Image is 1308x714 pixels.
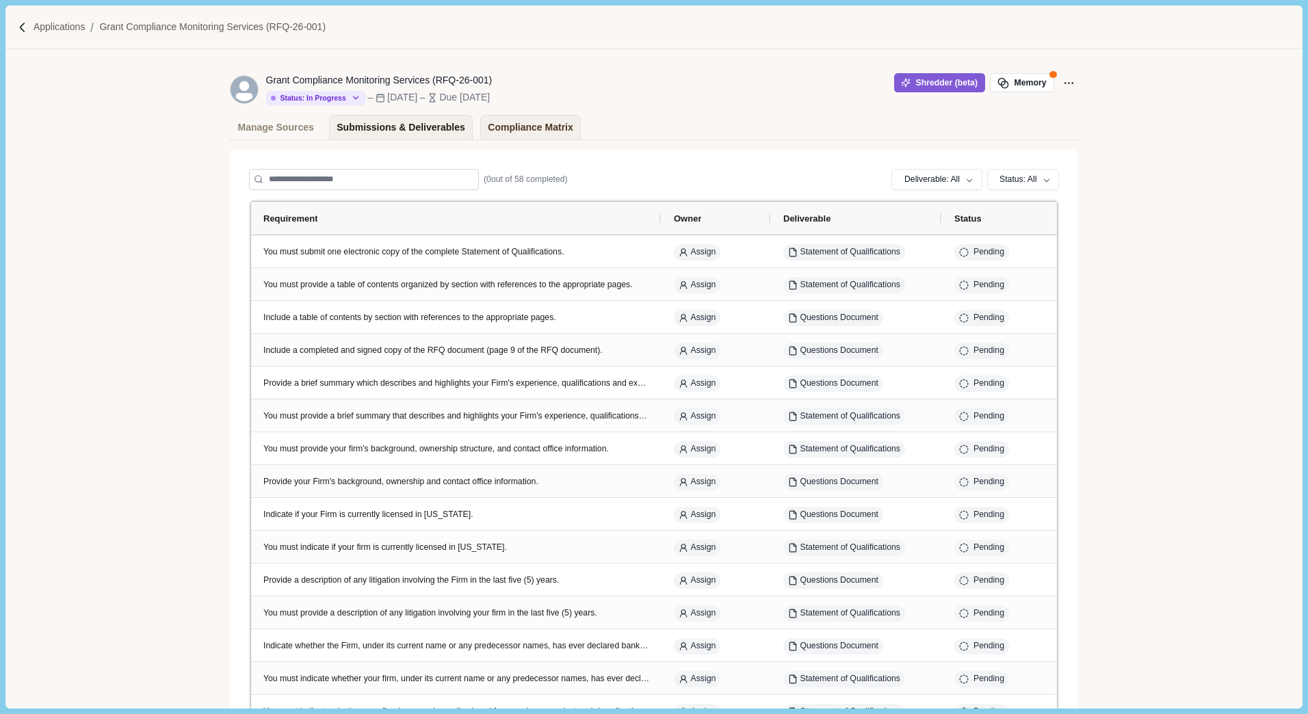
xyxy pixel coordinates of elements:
[674,507,720,524] button: Assign
[263,607,649,620] div: You must provide a description of any litigation involving your firm in the last five (5) years.
[894,73,985,92] button: Shredder (beta)
[954,474,1009,491] button: Pending
[691,443,716,455] span: Assign
[691,476,716,488] span: Assign
[674,638,720,655] button: Assign
[973,345,1004,357] div: Pending
[954,605,1009,622] button: Pending
[783,310,883,327] button: Questions Document
[973,279,1004,291] div: Pending
[691,378,716,390] span: Assign
[954,277,1009,294] button: Pending
[691,509,716,521] span: Assign
[954,540,1009,557] button: Pending
[973,509,1004,521] div: Pending
[674,408,720,425] button: Assign
[904,174,960,186] div: Deliverable: All
[263,640,649,652] div: Indicate whether the Firm, under its current name or any predecessor names, has ever declared ban...
[999,174,1036,186] div: Status: All
[973,640,1004,652] div: Pending
[783,474,883,491] button: Questions Document
[783,572,883,590] button: Questions Document
[263,673,649,685] div: You must indicate whether your firm, under its current name or any predecessor names, has ever de...
[954,310,1009,327] button: Pending
[674,375,720,393] button: Assign
[85,21,99,34] img: Forward slash icon
[99,20,326,34] p: Grant Compliance Monitoring Services (RFQ-26-001)
[337,116,465,140] div: Submissions & Deliverables
[230,115,322,140] a: Manage Sources
[783,540,905,557] button: Statement of Qualifications
[973,410,1004,423] div: Pending
[954,572,1009,590] button: Pending
[691,640,716,652] span: Assign
[990,73,1054,92] button: Memory
[1059,73,1078,92] button: Application Actions
[263,542,649,554] div: You must indicate if your firm is currently licensed in [US_STATE].
[987,169,1059,191] button: Status: All
[954,507,1009,524] button: Pending
[954,213,982,224] span: Status
[367,90,373,105] div: –
[973,476,1004,488] div: Pending
[480,115,581,140] a: Compliance Matrix
[973,542,1004,554] div: Pending
[691,574,716,587] span: Assign
[674,474,720,491] button: Assign
[783,244,905,261] button: Statement of Qualifications
[783,605,905,622] button: Statement of Qualifications
[674,605,720,622] button: Assign
[783,277,905,294] button: Statement of Qualifications
[954,375,1009,393] button: Pending
[263,443,649,455] div: You must provide your firm's background, ownership structure, and contact office information.
[973,246,1004,259] div: Pending
[783,638,883,655] button: Questions Document
[420,90,426,105] div: –
[691,542,716,554] span: Assign
[783,507,883,524] button: Questions Document
[329,115,473,140] a: Submissions & Deliverables
[973,673,1004,685] div: Pending
[263,246,649,259] div: You must submit one electronic copy of the complete Statement of Qualifications.
[691,607,716,620] span: Assign
[263,410,649,423] div: You must provide a brief summary that describes and highlights your Firm's experience, qualificat...
[954,244,1009,261] button: Pending
[954,638,1009,655] button: Pending
[783,375,883,393] button: Questions Document
[263,509,649,521] div: Indicate if your Firm is currently licensed in [US_STATE].
[973,378,1004,390] div: Pending
[691,410,716,423] span: Assign
[674,277,720,294] button: Assign
[238,116,314,140] div: Manage Sources
[783,408,905,425] button: Statement of Qualifications
[439,90,490,105] div: Due [DATE]
[954,408,1009,425] button: Pending
[674,343,720,360] button: Assign
[691,246,716,259] span: Assign
[231,76,258,103] svg: avatar
[263,345,649,357] div: Include a completed and signed copy of the RFQ document (page 9 of the RFQ document).
[674,540,720,557] button: Assign
[691,312,716,324] span: Assign
[691,673,716,685] span: Assign
[16,21,29,34] img: Forward slash icon
[674,310,720,327] button: Assign
[783,441,905,458] button: Statement of Qualifications
[783,213,830,224] span: Deliverable
[488,116,573,140] div: Compliance Matrix
[263,312,649,324] div: Include a table of contents by section with references to the appropriate pages.
[783,343,883,360] button: Questions Document
[691,279,716,291] span: Assign
[891,169,982,191] button: Deliverable: All
[674,671,720,688] button: Assign
[387,90,417,105] div: [DATE]
[263,279,649,291] div: You must provide a table of contents organized by section with references to the appropriate pages.
[263,378,649,390] div: Provide a brief summary which describes and highlights your Firm's experience, qualifications and...
[34,20,86,34] p: Applications
[674,244,720,261] button: Assign
[973,574,1004,587] div: Pending
[691,345,716,357] span: Assign
[263,213,317,224] span: Requirement
[484,174,568,186] span: ( 0 out of 58 completed)
[674,441,720,458] button: Assign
